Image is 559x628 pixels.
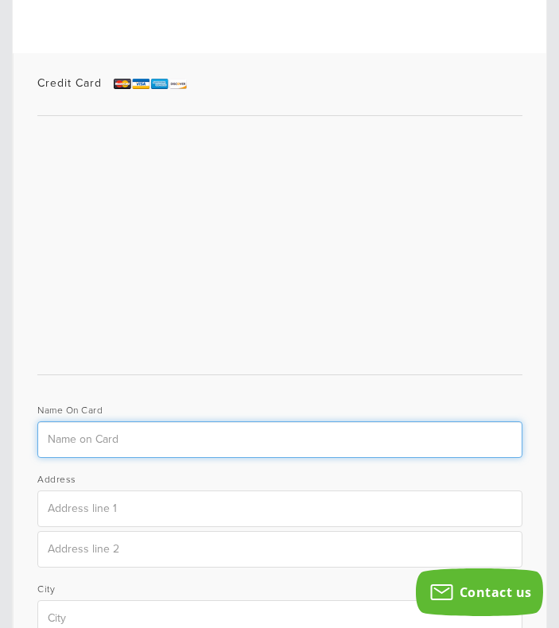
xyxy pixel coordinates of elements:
[37,490,522,527] input: Address line 1
[37,404,103,417] label: Name on Card
[37,421,522,458] input: Name on Card
[416,568,543,616] button: Contact us
[37,473,76,487] label: Address
[460,583,532,601] span: Contact us
[37,583,55,596] label: City
[37,531,522,568] input: Address line 2
[37,77,522,90] h2: Credit Card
